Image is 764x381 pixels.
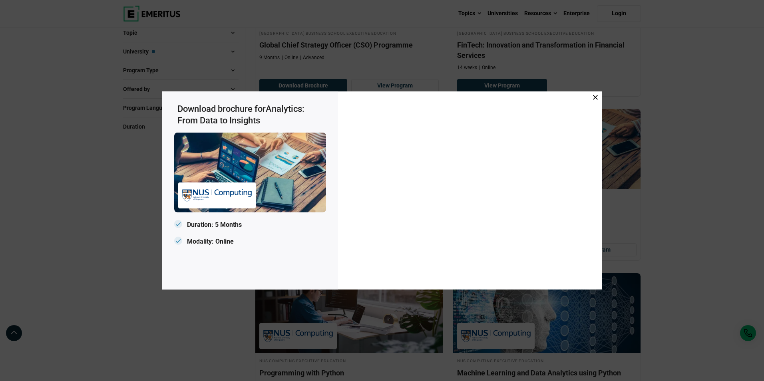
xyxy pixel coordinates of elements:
span: Analytics: From Data to Insights [177,104,304,125]
img: Emeritus [174,133,326,212]
iframe: Download Brochure [342,95,598,283]
p: Modality: Online [174,235,326,248]
p: Duration: 5 Months [174,219,326,231]
img: Emeritus [182,187,252,204]
h3: Download brochure for [177,103,326,126]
